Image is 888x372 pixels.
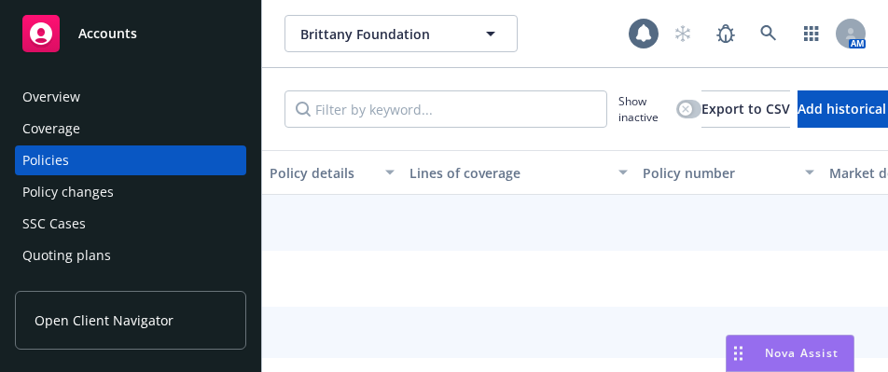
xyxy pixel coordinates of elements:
[727,336,750,371] div: Drag to move
[750,15,787,52] a: Search
[15,272,246,302] a: Contacts
[35,310,173,330] span: Open Client Navigator
[284,15,518,52] button: Brittany Foundation
[15,241,246,270] a: Quoting plans
[643,163,794,183] div: Policy number
[793,15,830,52] a: Switch app
[284,90,607,128] input: Filter by keyword...
[22,241,111,270] div: Quoting plans
[765,345,839,361] span: Nova Assist
[22,114,80,144] div: Coverage
[22,82,80,112] div: Overview
[15,7,246,60] a: Accounts
[15,177,246,207] a: Policy changes
[22,272,76,302] div: Contacts
[635,150,822,195] button: Policy number
[707,15,744,52] a: Report a Bug
[15,114,246,144] a: Coverage
[15,82,246,112] a: Overview
[300,24,462,44] span: Brittany Foundation
[701,100,790,117] span: Export to CSV
[402,150,635,195] button: Lines of coverage
[15,145,246,175] a: Policies
[78,26,137,41] span: Accounts
[262,150,402,195] button: Policy details
[726,335,854,372] button: Nova Assist
[270,163,374,183] div: Policy details
[15,209,246,239] a: SSC Cases
[664,15,701,52] a: Start snowing
[22,145,69,175] div: Policies
[618,93,669,125] span: Show inactive
[22,209,86,239] div: SSC Cases
[409,163,607,183] div: Lines of coverage
[701,90,790,128] button: Export to CSV
[22,177,114,207] div: Policy changes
